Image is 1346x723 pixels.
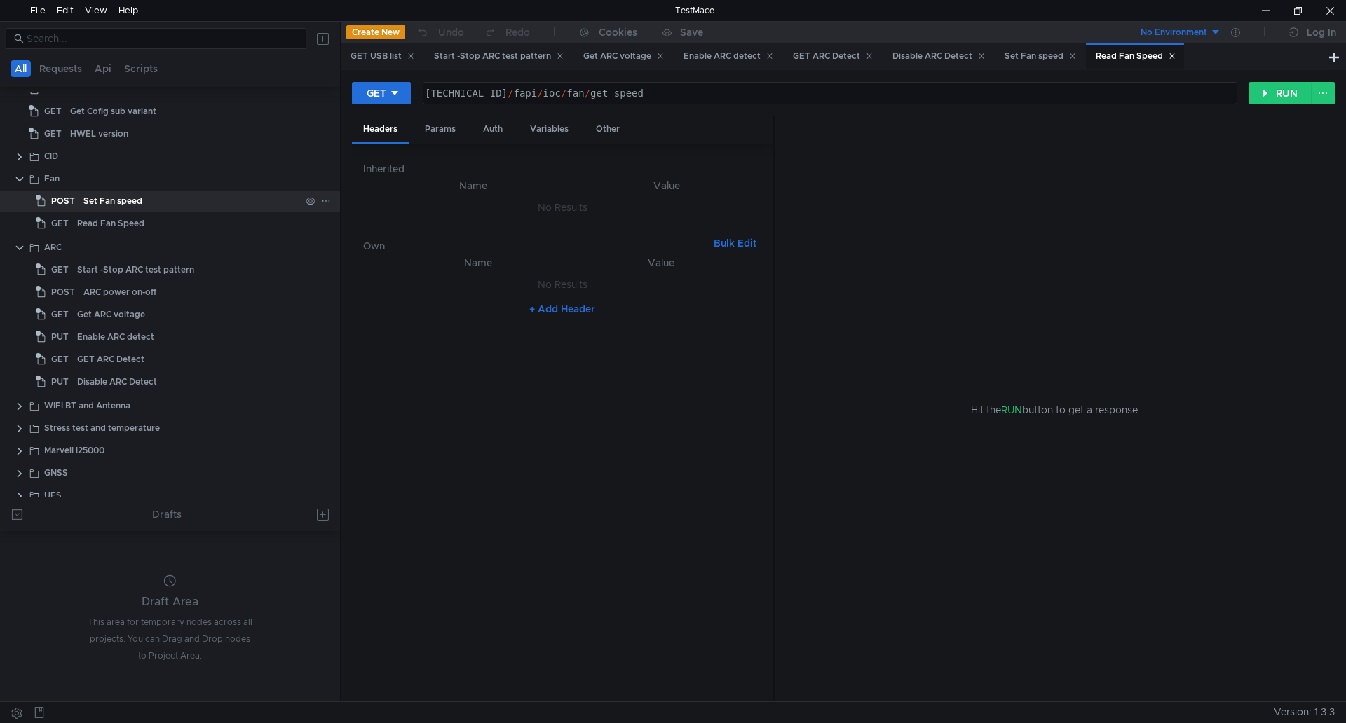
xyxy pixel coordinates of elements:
div: GET [367,85,386,101]
div: Redo [505,24,530,41]
button: No Environment [1124,21,1221,43]
div: Fan [44,168,60,189]
span: GET [51,213,69,234]
th: Name [386,254,571,271]
span: GET [51,349,69,370]
button: Scripts [120,60,162,77]
button: Bulk Edit [708,235,762,252]
span: Hit the button to get a response [971,402,1138,418]
button: All [11,60,31,77]
div: GNSS [44,462,68,483]
h6: Own [363,237,708,254]
th: Name [374,177,572,194]
div: Enable ARC detect [684,49,773,64]
div: GET ARC Detect [793,49,873,64]
div: Start -Stop ARC test pattern [77,259,194,280]
div: Get ARC voltage [583,49,664,64]
div: Other [585,116,631,142]
div: Params [414,116,467,142]
th: Value [571,177,761,194]
button: Api [90,60,116,77]
div: Headers [352,116,409,144]
div: Get ARC voltage [77,304,145,325]
h6: Inherited [363,160,762,177]
div: Stress test and temperature [44,418,160,439]
button: Redo [474,22,540,43]
div: Read Fan Speed [1096,49,1176,64]
div: Start -Stop ARC test pattern [434,49,564,64]
div: Undo [438,24,464,41]
div: GET ARC Detect [77,349,144,370]
div: Drafts [152,506,182,523]
div: Log In [1307,24,1336,41]
div: Save [680,27,703,37]
span: PUT [51,371,69,392]
div: No Environment [1141,26,1207,39]
div: UFS [44,485,62,506]
div: Cookies [599,24,637,41]
button: RUN [1249,82,1312,104]
button: GET [352,82,411,104]
div: HWEL version [70,123,128,144]
div: Marvell I25000 [44,440,104,461]
div: ARC [44,237,62,258]
span: RUN [1001,404,1022,416]
div: Set Fan speed [83,191,142,212]
button: Requests [35,60,86,77]
nz-embed-empty: No Results [538,278,587,291]
button: + Add Header [524,301,601,317]
button: Undo [405,22,474,43]
div: WIFI BT and Antenna [44,395,130,416]
span: GET [44,123,62,144]
span: PUT [51,326,69,347]
button: Create New [346,25,405,39]
nz-embed-empty: No Results [538,201,587,214]
span: GET [44,101,62,122]
span: GET [51,259,69,280]
div: Enable ARC detect [77,326,154,347]
div: Disable ARC Detect [77,371,157,392]
div: Variables [519,116,580,142]
div: GET USB list [351,49,414,64]
span: GET [51,304,69,325]
div: Read Fan Speed [77,213,144,234]
div: Disable ARC Detect [892,49,985,64]
input: Search... [27,31,298,46]
span: POST [51,191,75,212]
div: CID [44,146,58,167]
span: POST [51,282,75,303]
span: Version: 1.3.3 [1274,702,1335,722]
div: Get Cofig sub variant [70,101,156,122]
div: Set Fan speed [1005,49,1076,64]
div: Auth [472,116,514,142]
th: Value [571,254,751,271]
div: ARC power on-off [83,282,156,303]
